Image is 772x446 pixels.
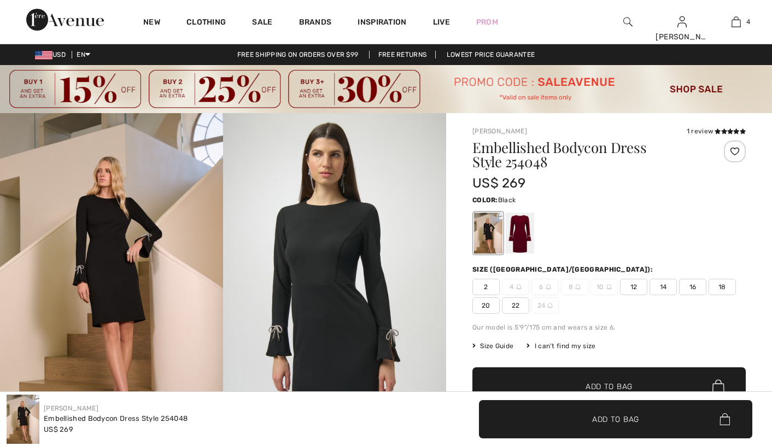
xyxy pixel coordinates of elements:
h1: Embellished Bodycon Dress Style 254048 [472,140,700,169]
img: ring-m.svg [547,303,553,308]
a: Sign In [677,16,687,27]
span: 2 [472,279,500,295]
span: 14 [650,279,677,295]
a: Brands [299,17,332,29]
img: ring-m.svg [575,284,581,290]
a: [PERSON_NAME] [44,404,98,412]
img: search the website [623,15,633,28]
img: 1ère Avenue [26,9,104,31]
div: Embellished Bodycon Dress Style 254048 [44,413,188,424]
img: ring-m.svg [516,284,522,290]
span: 10 [590,279,618,295]
a: Lowest Price Guarantee [438,51,544,58]
a: Live [433,16,450,28]
span: 20 [472,297,500,314]
span: USD [35,51,70,58]
span: 8 [561,279,588,295]
span: US$ 269 [44,425,73,433]
a: New [143,17,160,29]
img: My Bag [732,15,741,28]
img: Embellished Bodycon Dress Style 254048 [7,395,39,444]
span: 6 [531,279,559,295]
div: [PERSON_NAME] [656,31,709,43]
div: I can't find my size [527,341,595,351]
span: 4 [746,17,750,27]
a: Free Returns [369,51,436,58]
button: Add to Bag [472,367,746,406]
button: Add to Bag [479,400,752,438]
a: Sale [252,17,272,29]
span: Color: [472,196,498,204]
span: Inspiration [358,17,406,29]
div: Our model is 5'9"/175 cm and wears a size 6. [472,322,746,332]
a: Prom [476,16,498,28]
img: Bag.svg [720,413,730,425]
span: 12 [620,279,647,295]
a: 4 [710,15,763,28]
span: 4 [502,279,529,295]
img: Bag.svg [712,380,724,394]
div: Deep cherry [506,213,534,254]
span: Add to Bag [586,381,633,392]
div: 1 review [687,126,746,136]
span: Black [498,196,516,204]
span: 22 [502,297,529,314]
span: 18 [709,279,736,295]
span: 16 [679,279,706,295]
a: Free shipping on orders over $99 [229,51,367,58]
img: ring-m.svg [546,284,551,290]
div: Size ([GEOGRAPHIC_DATA]/[GEOGRAPHIC_DATA]): [472,265,655,274]
img: My Info [677,15,687,28]
span: 24 [531,297,559,314]
img: US Dollar [35,51,52,60]
img: ring-m.svg [606,284,612,290]
a: [PERSON_NAME] [472,127,527,135]
span: Add to Bag [592,413,639,425]
div: Black [474,213,502,254]
span: EN [77,51,90,58]
span: US$ 269 [472,175,525,191]
span: Size Guide [472,341,513,351]
a: Clothing [186,17,226,29]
